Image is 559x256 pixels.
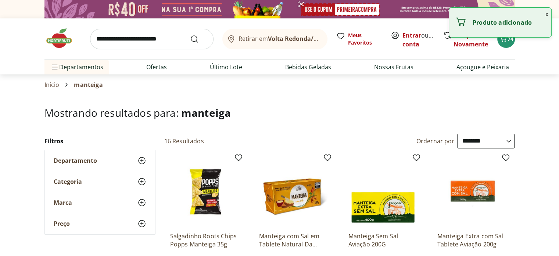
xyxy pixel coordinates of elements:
span: Departamento [54,157,97,164]
img: Hortifruti [44,27,81,49]
button: Retirar emVolta Redonda/[GEOGRAPHIC_DATA] [222,29,327,49]
a: Ofertas [146,63,167,71]
button: Menu [50,58,59,76]
span: Preço [54,220,70,227]
a: Entrar [402,31,421,39]
a: Nossas Frutas [374,63,413,71]
span: ou [402,31,435,49]
span: Categoria [54,178,82,185]
button: Categoria [45,171,155,192]
span: Meus Favoritos [348,32,382,46]
span: Retirar em [239,35,320,42]
button: Marca [45,192,155,213]
input: search [90,29,214,49]
a: Manteiga Sem Sal Aviação 200G [348,232,418,248]
a: Bebidas Geladas [285,63,331,71]
h2: Filtros [44,134,155,148]
a: Manteiga com Sal em Tablete Natural Da Terra 200g [259,232,329,248]
a: Salgadinho Roots Chips Popps Manteiga 35g [170,232,240,248]
label: Ordernar por [416,137,455,145]
img: Manteiga Sem Sal Aviação 200G [348,156,418,226]
a: Comprar Novamente [454,31,488,48]
b: Volta Redonda/[GEOGRAPHIC_DATA] [268,35,374,43]
a: Criar conta [402,31,443,48]
span: Departamentos [50,58,103,76]
button: Carrinho [497,30,515,48]
a: Início [44,81,60,88]
span: manteiga [74,81,103,88]
a: Manteiga Extra com Sal Tablete Aviação 200g [437,232,507,248]
button: Submit Search [190,35,208,43]
img: Manteiga com Sal em Tablete Natural Da Terra 200g [259,156,329,226]
img: Salgadinho Roots Chips Popps Manteiga 35g [170,156,240,226]
a: Meus Favoritos [336,32,382,46]
a: Açougue e Peixaria [456,63,509,71]
img: Manteiga Extra com Sal Tablete Aviação 200g [437,156,507,226]
h2: 16 Resultados [164,137,204,145]
a: Último Lote [210,63,242,71]
span: 74 [508,35,513,42]
h1: Mostrando resultados para: [44,107,515,119]
span: manteiga [181,106,231,120]
span: Marca [54,199,72,206]
p: Produto adicionado [473,19,545,26]
button: Preço [45,213,155,234]
button: Departamento [45,150,155,171]
button: Fechar notificação [542,8,551,20]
